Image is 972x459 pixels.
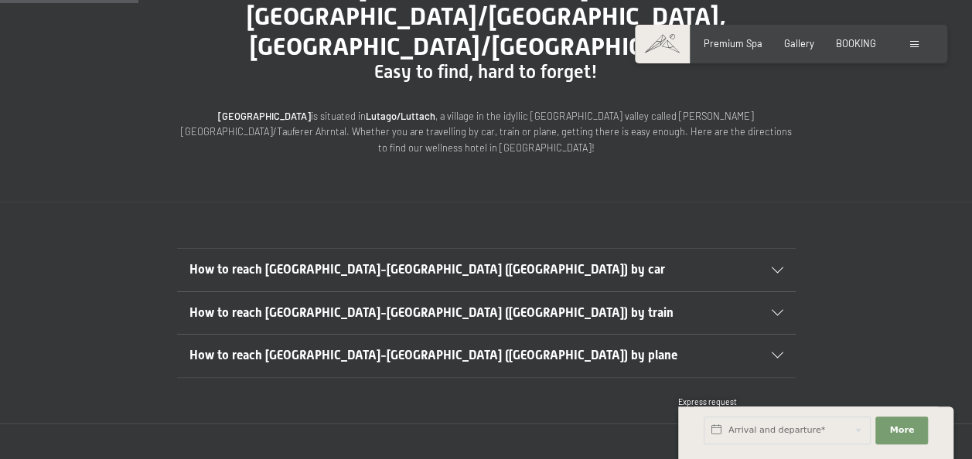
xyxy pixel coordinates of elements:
[678,397,737,406] span: Express request
[189,262,665,277] span: How to reach [GEOGRAPHIC_DATA]-[GEOGRAPHIC_DATA] ([GEOGRAPHIC_DATA]) by car
[177,108,796,155] p: is situated in , a village in the idyllic [GEOGRAPHIC_DATA] valley called [PERSON_NAME][GEOGRAPHI...
[374,61,598,83] span: Easy to find, hard to forget!
[218,110,311,122] strong: [GEOGRAPHIC_DATA]
[889,424,914,437] span: More
[836,37,876,49] a: BOOKING
[875,416,928,444] button: More
[704,37,762,49] a: Premium Spa
[784,37,814,49] a: Gallery
[189,348,677,362] span: How to reach [GEOGRAPHIC_DATA]-[GEOGRAPHIC_DATA] ([GEOGRAPHIC_DATA]) by plane
[189,305,674,320] span: How to reach [GEOGRAPHIC_DATA]-[GEOGRAPHIC_DATA] ([GEOGRAPHIC_DATA]) by train
[366,110,435,122] strong: Lutago/Luttach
